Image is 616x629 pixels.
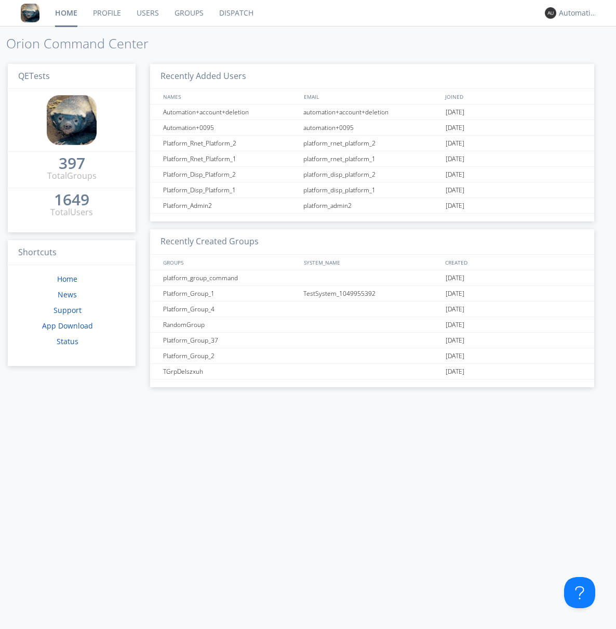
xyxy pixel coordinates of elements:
div: platform_admin2 [301,198,443,213]
a: Platform_Rnet_Platform_1platform_rnet_platform_1[DATE] [150,151,594,167]
a: Platform_Disp_Platform_1platform_disp_platform_1[DATE] [150,182,594,198]
div: GROUPS [160,255,299,270]
div: JOINED [443,89,584,104]
a: Platform_Group_2[DATE] [150,348,594,364]
span: [DATE] [446,302,464,317]
div: Platform_Disp_Platform_1 [160,182,301,198]
div: NAMES [160,89,299,104]
div: 397 [59,158,85,168]
a: 1649 [54,194,89,206]
span: [DATE] [446,167,464,182]
a: Home [57,274,77,284]
a: Platform_Rnet_Platform_2platform_rnet_platform_2[DATE] [150,136,594,151]
span: [DATE] [446,317,464,333]
div: EMAIL [301,89,442,104]
h1: Orion Command Center [6,36,616,51]
div: Total Users [50,206,93,218]
a: Platform_Group_37[DATE] [150,333,594,348]
a: Platform_Disp_Platform_2platform_disp_platform_2[DATE] [150,167,594,182]
div: Automation+0095 [160,120,301,135]
h3: Recently Added Users [150,64,594,89]
div: 1649 [54,194,89,205]
a: News [58,290,77,299]
span: [DATE] [446,270,464,286]
span: [DATE] [446,348,464,364]
span: [DATE] [446,286,464,302]
div: platform_disp_platform_2 [301,167,443,182]
div: CREATED [443,255,584,270]
div: Platform_Rnet_Platform_1 [160,151,301,166]
a: Platform_Admin2platform_admin2[DATE] [150,198,594,214]
div: Platform_Disp_Platform_2 [160,167,301,182]
div: platform_rnet_platform_1 [301,151,443,166]
div: platform_disp_platform_1 [301,182,443,198]
div: Automation+account+deletion [160,104,301,120]
h3: Recently Created Groups [150,229,594,255]
a: platform_group_command[DATE] [150,270,594,286]
div: Platform_Rnet_Platform_2 [160,136,301,151]
a: Support [53,305,82,315]
h3: Shortcuts [8,240,136,266]
div: TGrpDelszxuh [160,364,301,379]
div: Total Groups [47,170,97,182]
span: QETests [18,70,50,82]
a: 397 [59,158,85,170]
div: Platform_Group_4 [160,302,301,317]
img: 373638.png [545,7,556,19]
div: TestSystem_1049955392 [301,286,443,301]
span: [DATE] [446,136,464,151]
div: Automation+0004 [559,8,598,18]
a: App Download [42,321,93,331]
div: Platform_Admin2 [160,198,301,213]
img: 8ff700cf5bab4eb8a436322861af2272 [47,95,97,145]
a: Platform_Group_1TestSystem_1049955392[DATE] [150,286,594,302]
img: 8ff700cf5bab4eb8a436322861af2272 [21,4,39,22]
div: RandomGroup [160,317,301,332]
div: Platform_Group_1 [160,286,301,301]
span: [DATE] [446,198,464,214]
div: Platform_Group_37 [160,333,301,348]
div: Platform_Group_2 [160,348,301,363]
span: [DATE] [446,182,464,198]
a: Status [57,336,78,346]
span: [DATE] [446,104,464,120]
div: platform_group_command [160,270,301,285]
div: automation+0095 [301,120,443,135]
a: Automation+account+deletionautomation+account+deletion[DATE] [150,104,594,120]
div: platform_rnet_platform_2 [301,136,443,151]
iframe: Toggle Customer Support [564,577,595,608]
span: [DATE] [446,120,464,136]
span: [DATE] [446,333,464,348]
span: [DATE] [446,364,464,379]
a: Platform_Group_4[DATE] [150,302,594,317]
a: TGrpDelszxuh[DATE] [150,364,594,379]
div: automation+account+deletion [301,104,443,120]
a: Automation+0095automation+0095[DATE] [150,120,594,136]
a: RandomGroup[DATE] [150,317,594,333]
div: SYSTEM_NAME [301,255,442,270]
span: [DATE] [446,151,464,167]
